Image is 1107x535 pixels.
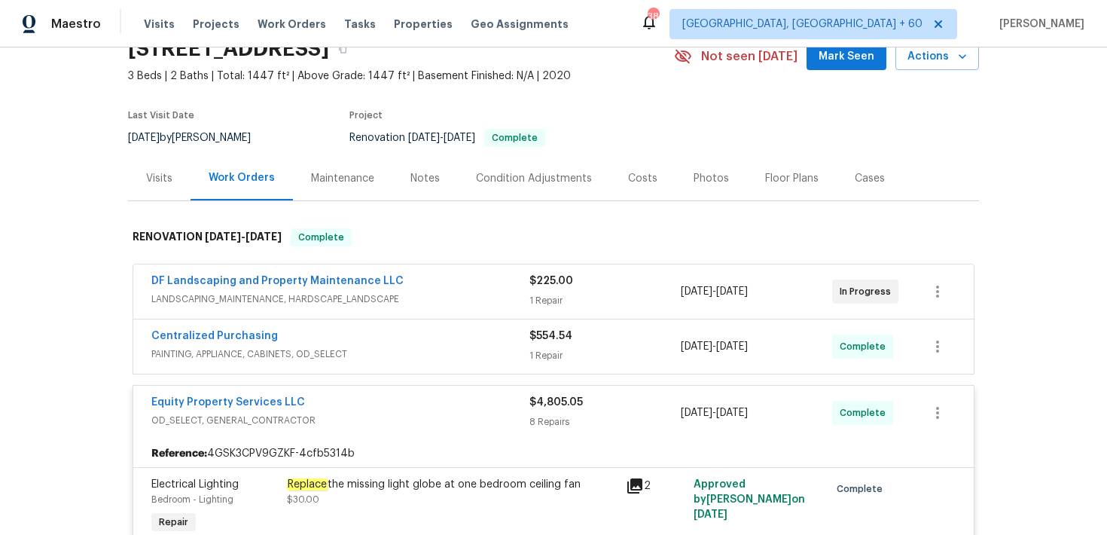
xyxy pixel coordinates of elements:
[694,171,729,186] div: Photos
[681,339,748,354] span: -
[701,49,797,64] span: Not seen [DATE]
[529,276,573,286] span: $225.00
[840,339,892,354] span: Complete
[529,293,681,308] div: 1 Repair
[907,47,967,66] span: Actions
[128,111,194,120] span: Last Visit Date
[716,341,748,352] span: [DATE]
[151,347,529,362] span: PAINTING, APPLIANCE, CABINETS, OD_SELECT
[628,171,657,186] div: Costs
[344,19,376,29] span: Tasks
[529,331,572,341] span: $554.54
[410,171,440,186] div: Notes
[529,414,681,430] div: 8 Repairs
[681,341,712,352] span: [DATE]
[144,17,175,32] span: Visits
[765,171,819,186] div: Floor Plans
[287,477,617,492] div: the missing light globe at one bedroom ceiling fan
[146,171,172,186] div: Visits
[287,495,319,504] span: $30.00
[807,43,886,71] button: Mark Seen
[133,440,974,467] div: 4GSK3CPV9GZKF-4cfb5314b
[476,171,592,186] div: Condition Adjustments
[153,515,194,530] span: Repair
[151,331,278,341] a: Centralized Purchasing
[895,43,979,71] button: Actions
[486,133,544,142] span: Complete
[128,213,979,261] div: RENOVATION [DATE]-[DATE]Complete
[151,397,305,408] a: Equity Property Services LLC
[855,171,885,186] div: Cases
[151,495,233,504] span: Bedroom - Lighting
[716,286,748,297] span: [DATE]
[258,17,326,32] span: Work Orders
[128,41,329,57] h2: [STREET_ADDRESS]
[311,171,374,186] div: Maintenance
[837,481,889,497] span: Complete
[471,17,569,32] span: Geo Assignments
[133,228,282,246] h6: RENOVATION
[151,292,529,307] span: LANDSCAPING_MAINTENANCE, HARDSCAPE_LANDSCAPE
[128,133,160,143] span: [DATE]
[408,133,475,143] span: -
[151,446,207,461] b: Reference:
[128,69,674,84] span: 3 Beds | 2 Baths | Total: 1447 ft² | Above Grade: 1447 ft² | Basement Finished: N/A | 2020
[840,284,897,299] span: In Progress
[151,479,239,490] span: Electrical Lighting
[716,408,748,418] span: [DATE]
[205,231,282,242] span: -
[681,405,748,420] span: -
[444,133,475,143] span: [DATE]
[408,133,440,143] span: [DATE]
[329,35,356,63] button: Copy Address
[128,129,269,147] div: by [PERSON_NAME]
[694,509,727,520] span: [DATE]
[205,231,241,242] span: [DATE]
[349,111,383,120] span: Project
[682,17,922,32] span: [GEOGRAPHIC_DATA], [GEOGRAPHIC_DATA] + 60
[245,231,282,242] span: [DATE]
[819,47,874,66] span: Mark Seen
[681,286,712,297] span: [DATE]
[648,9,658,24] div: 384
[840,405,892,420] span: Complete
[626,477,685,495] div: 2
[287,478,328,491] em: Replace
[151,413,529,428] span: OD_SELECT, GENERAL_CONTRACTOR
[193,17,239,32] span: Projects
[993,17,1084,32] span: [PERSON_NAME]
[51,17,101,32] span: Maestro
[681,408,712,418] span: [DATE]
[209,170,275,185] div: Work Orders
[694,479,805,520] span: Approved by [PERSON_NAME] on
[394,17,453,32] span: Properties
[529,348,681,363] div: 1 Repair
[681,284,748,299] span: -
[151,276,404,286] a: DF Landscaping and Property Maintenance LLC
[349,133,545,143] span: Renovation
[529,397,583,408] span: $4,805.05
[292,230,350,245] span: Complete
